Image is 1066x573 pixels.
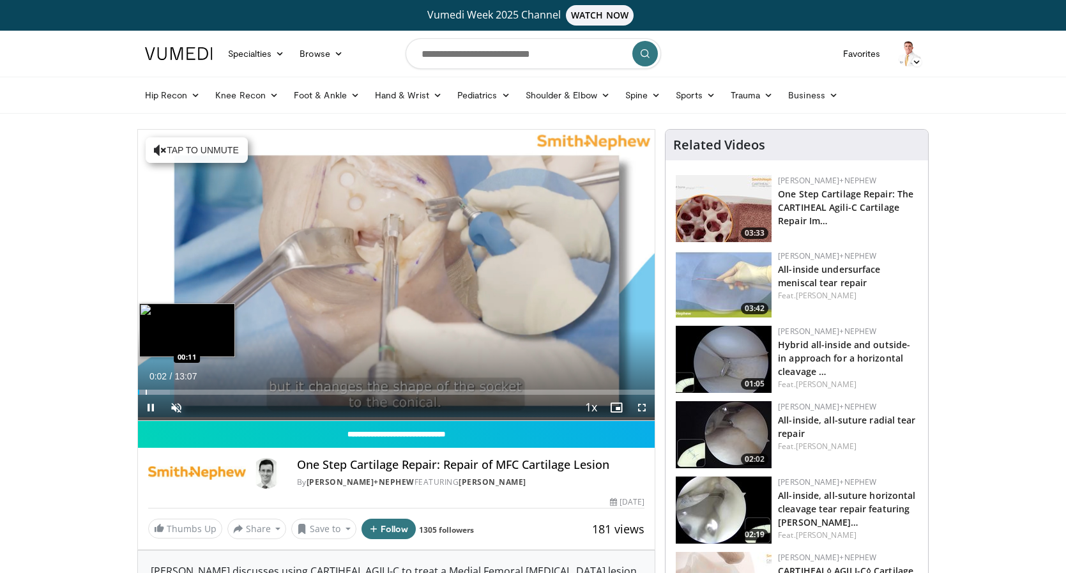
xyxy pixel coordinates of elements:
[618,82,668,108] a: Spine
[723,82,781,108] a: Trauma
[778,552,876,563] a: [PERSON_NAME]+Nephew
[778,530,918,541] div: Feat.
[566,5,634,26] span: WATCH NOW
[778,339,910,378] a: Hybrid all-inside and outside-in approach for a horizontal cleavage …
[741,303,768,314] span: 03:42
[145,47,213,60] img: VuMedi Logo
[896,41,922,66] img: Avatar
[629,395,655,420] button: Fullscreen
[780,82,846,108] a: Business
[676,401,772,468] img: 0d5ae7a0-0009-4902-af95-81e215730076.150x105_q85_crop-smart_upscale.jpg
[148,519,222,539] a: Thumbs Up
[796,530,857,540] a: [PERSON_NAME]
[676,401,772,468] a: 02:02
[362,519,416,539] button: Follow
[676,250,772,317] img: 02c34c8e-0ce7-40b9-85e3-cdd59c0970f9.150x105_q85_crop-smart_upscale.jpg
[138,390,655,395] div: Progress Bar
[673,137,765,153] h4: Related Videos
[676,175,772,242] img: 781f413f-8da4-4df1-9ef9-bed9c2d6503b.150x105_q85_crop-smart_upscale.jpg
[741,454,768,465] span: 02:02
[778,290,918,302] div: Feat.
[676,477,772,544] a: 02:19
[170,371,172,381] span: /
[610,496,644,508] div: [DATE]
[796,290,857,301] a: [PERSON_NAME]
[668,82,723,108] a: Sports
[139,303,235,357] img: image.jpeg
[778,401,876,412] a: [PERSON_NAME]+Nephew
[149,371,167,381] span: 0:02
[146,137,248,163] button: Tap to unmute
[778,188,913,227] a: One Step Cartilage Repair: The CARTIHEAL Agili-C Cartilage Repair Im…
[406,38,661,69] input: Search topics, interventions
[459,477,526,487] a: [PERSON_NAME]
[138,130,655,421] video-js: Video Player
[778,250,876,261] a: [PERSON_NAME]+Nephew
[741,529,768,540] span: 02:19
[147,5,920,26] a: Vumedi Week 2025 ChannelWATCH NOW
[796,441,857,452] a: [PERSON_NAME]
[778,441,918,452] div: Feat.
[307,477,415,487] a: [PERSON_NAME]+Nephew
[778,489,915,528] a: All-inside, all-suture horizontal cleavage tear repair featuring [PERSON_NAME]…
[676,175,772,242] a: 03:33
[518,82,618,108] a: Shoulder & Elbow
[292,41,351,66] a: Browse
[741,378,768,390] span: 01:05
[208,82,286,108] a: Knee Recon
[592,521,644,537] span: 181 views
[174,371,197,381] span: 13:07
[220,41,293,66] a: Specialties
[676,477,772,544] img: 173c071b-399e-4fbc-8156-5fdd8d6e2d0e.150x105_q85_crop-smart_upscale.jpg
[367,82,450,108] a: Hand & Wrist
[676,326,772,393] a: 01:05
[796,379,857,390] a: [PERSON_NAME]
[778,326,876,337] a: [PERSON_NAME]+Nephew
[676,326,772,393] img: 364c13b8-bf65-400b-a941-5a4a9c158216.150x105_q85_crop-smart_upscale.jpg
[164,395,189,420] button: Unmute
[297,458,644,472] h4: One Step Cartilage Repair: Repair of MFC Cartilage Lesion
[578,395,604,420] button: Playback Rate
[778,477,876,487] a: [PERSON_NAME]+Nephew
[741,227,768,239] span: 03:33
[778,175,876,186] a: [PERSON_NAME]+Nephew
[676,250,772,317] a: 03:42
[137,82,208,108] a: Hip Recon
[835,41,888,66] a: Favorites
[291,519,356,539] button: Save to
[148,458,246,489] img: Smith+Nephew
[297,477,644,488] div: By FEATURING
[778,414,915,439] a: All-inside, all-suture radial tear repair
[604,395,629,420] button: Enable picture-in-picture mode
[419,524,474,535] a: 1305 followers
[286,82,367,108] a: Foot & Ankle
[450,82,518,108] a: Pediatrics
[778,379,918,390] div: Feat.
[778,263,880,289] a: All-inside undersurface meniscal tear repair
[227,519,287,539] button: Share
[251,458,282,489] img: Avatar
[138,395,164,420] button: Pause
